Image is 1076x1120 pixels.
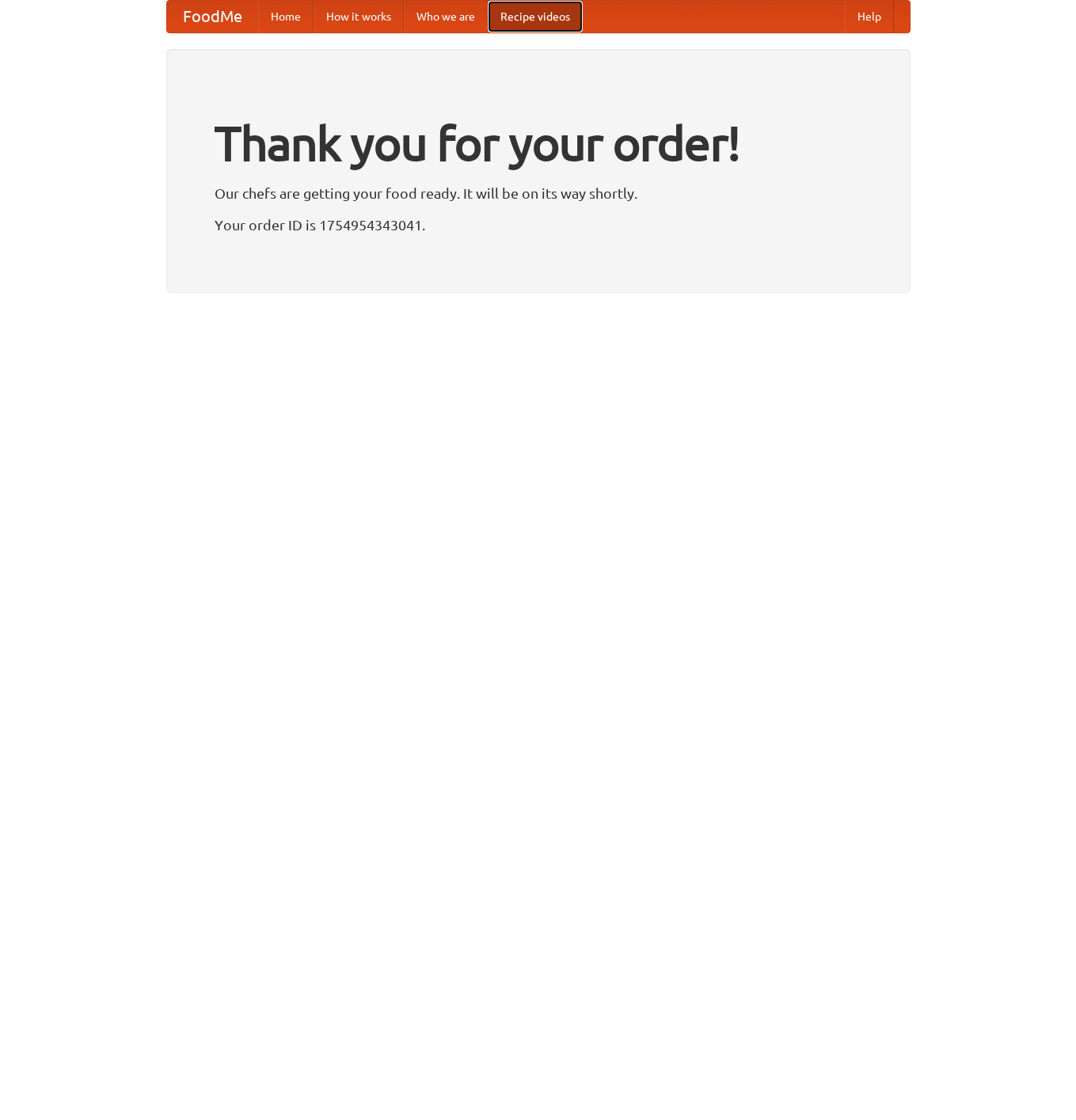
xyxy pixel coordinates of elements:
[215,181,862,205] p: Our chefs are getting your food ready. It will be on its way shortly.
[845,1,894,32] a: Help
[215,105,862,181] h1: Thank you for your order!
[404,1,488,32] a: Who we are
[258,1,314,32] a: Home
[314,1,404,32] a: How it works
[167,1,258,32] a: FoodMe
[488,1,583,32] a: Recipe videos
[215,213,862,237] p: Your order ID is 1754954343041.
